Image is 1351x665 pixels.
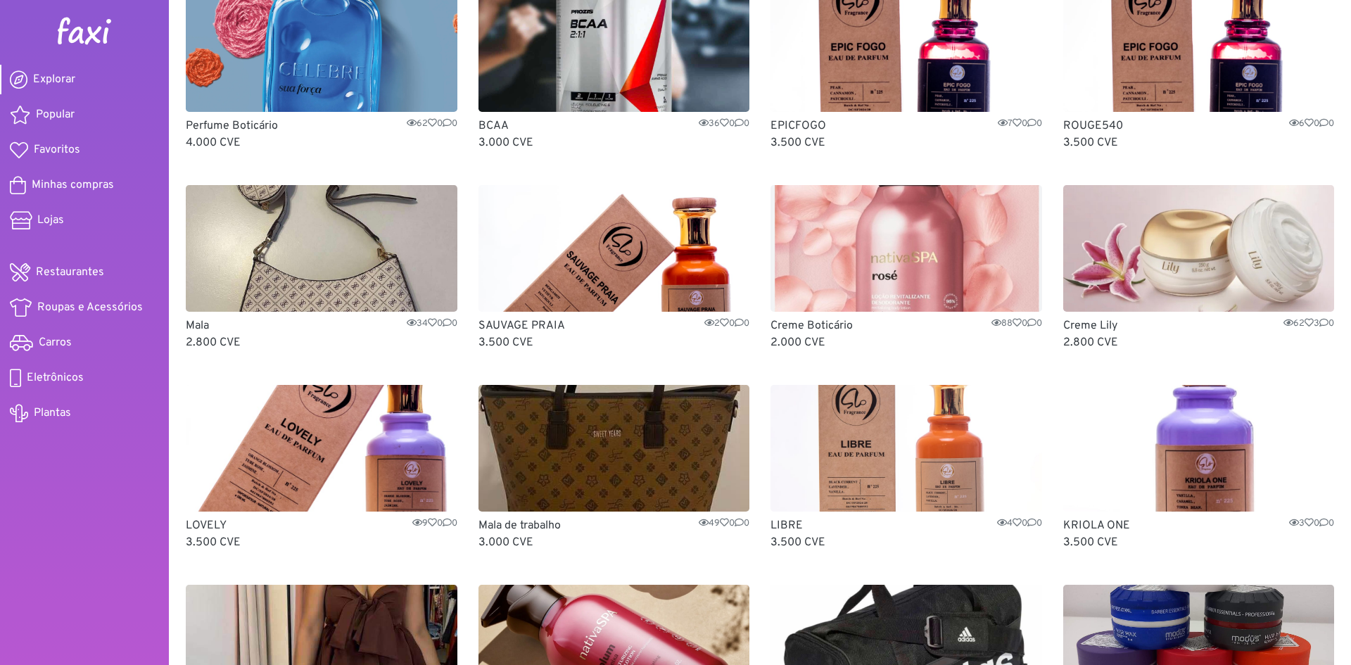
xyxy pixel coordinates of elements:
[699,517,749,531] span: 49 0 0
[478,534,750,551] p: 3.000 CVE
[34,141,80,158] span: Favoritos
[37,212,64,229] span: Lojas
[770,334,1042,351] p: 2.000 CVE
[478,334,750,351] p: 3.500 CVE
[770,185,1042,351] a: Creme Boticário Creme Boticário8800 2.000 CVE
[1063,185,1335,351] a: Creme Lily Creme Lily6230 2.800 CVE
[704,317,749,331] span: 2 0 0
[478,185,750,312] img: SAUVAGE PRAIA
[186,534,457,551] p: 3.500 CVE
[478,385,750,551] a: Mala de trabalho Mala de trabalho4900 3.000 CVE
[1063,185,1335,312] img: Creme Lily
[699,118,749,131] span: 36 0 0
[34,405,71,422] span: Plantas
[186,385,457,512] img: LOVELY
[478,134,750,151] p: 3.000 CVE
[1063,534,1335,551] p: 3.500 CVE
[186,385,457,551] a: LOVELY LOVELY900 3.500 CVE
[770,118,1042,134] p: EPICFOGO
[186,517,457,534] p: LOVELY
[27,369,84,386] span: Eletrônicos
[37,299,143,316] span: Roupas e Acessórios
[770,385,1042,551] a: LIBRE LIBRE400 3.500 CVE
[770,317,1042,334] p: Creme Boticário
[1063,334,1335,351] p: 2.800 CVE
[186,134,457,151] p: 4.000 CVE
[186,317,457,334] p: Mala
[998,118,1042,131] span: 7 0 0
[1063,385,1335,551] a: KRIOLA ONE KRIOLA ONE300 3.500 CVE
[1289,118,1334,131] span: 6 0 0
[39,334,72,351] span: Carros
[997,517,1042,531] span: 4 0 0
[1289,517,1334,531] span: 3 0 0
[478,185,750,351] a: SAUVAGE PRAIA SAUVAGE PRAIA200 3.500 CVE
[478,317,750,334] p: SAUVAGE PRAIA
[33,71,75,88] span: Explorar
[36,106,75,123] span: Popular
[1063,134,1335,151] p: 3.500 CVE
[1283,317,1334,331] span: 62 3 0
[1063,317,1335,334] p: Creme Lily
[770,134,1042,151] p: 3.500 CVE
[770,534,1042,551] p: 3.500 CVE
[991,317,1042,331] span: 88 0 0
[1063,385,1335,512] img: KRIOLA ONE
[407,118,457,131] span: 62 0 0
[186,185,457,312] img: Mala
[186,118,457,134] p: Perfume Boticário
[407,317,457,331] span: 34 0 0
[478,118,750,134] p: BCAA
[186,334,457,351] p: 2.800 CVE
[186,185,457,351] a: Mala Mala3400 2.800 CVE
[770,185,1042,312] img: Creme Boticário
[412,517,457,531] span: 9 0 0
[478,517,750,534] p: Mala de trabalho
[36,264,104,281] span: Restaurantes
[478,385,750,512] img: Mala de trabalho
[1063,118,1335,134] p: ROUGE540
[32,177,114,194] span: Minhas compras
[770,517,1042,534] p: LIBRE
[770,385,1042,512] img: LIBRE
[1063,517,1335,534] p: KRIOLA ONE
